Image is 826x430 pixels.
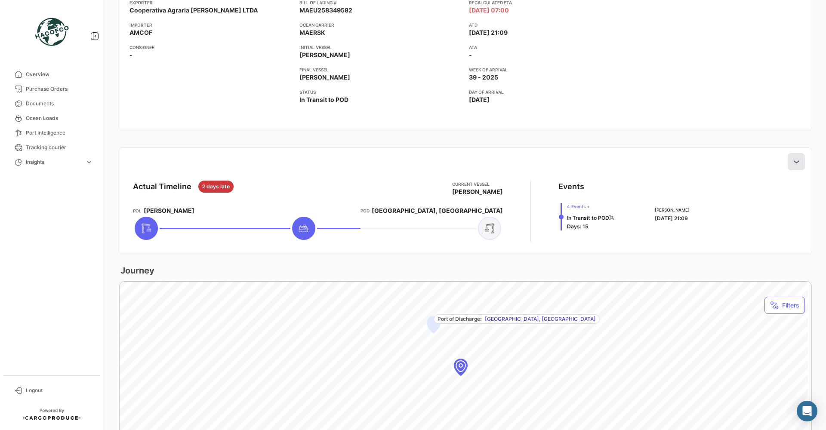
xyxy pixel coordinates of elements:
span: AMCOF [129,28,152,37]
div: Map marker [427,316,441,333]
span: [PERSON_NAME] [299,73,350,82]
img: 9a44e51b-4a8f-4a4b-8c6e-07358e0be1bb.png [30,10,73,53]
span: Logout [26,387,93,394]
app-card-info-title: Consignee [129,44,293,51]
app-card-info-title: Current Vessel [452,181,503,187]
span: Purchase Orders [26,85,93,93]
app-card-info-title: Week of arrival [469,66,632,73]
span: Overview [26,71,93,78]
a: Overview [7,67,96,82]
div: Actual Timeline [133,181,191,193]
app-card-info-title: Ocean Carrier [299,21,462,28]
span: 39 - 2025 [469,73,498,82]
a: Documents [7,96,96,111]
app-card-info-title: Status [299,89,462,95]
button: Filters [764,297,805,314]
app-card-info-title: ATD [469,21,632,28]
span: In Transit to POD [299,95,348,104]
span: [DATE] [469,95,490,104]
a: Ocean Loads [7,111,96,126]
app-card-info-title: POD [361,207,370,214]
div: Abrir Intercom Messenger [797,401,817,421]
span: Tracking courier [26,144,93,151]
span: - [129,51,133,59]
span: MAEU258349582 [299,6,352,15]
span: 4 Events + [567,203,614,210]
span: [DATE] 21:09 [469,28,508,37]
span: - [469,51,472,59]
span: In Transit to POD [567,215,609,221]
span: [GEOGRAPHIC_DATA], [GEOGRAPHIC_DATA] [372,206,503,215]
app-card-info-title: ATA [469,44,632,51]
span: MAERSK [299,28,325,37]
span: [PERSON_NAME] [144,206,194,215]
span: [PERSON_NAME] [299,51,350,59]
a: Purchase Orders [7,82,96,96]
span: expand_more [85,158,93,166]
span: Days: 15 [567,223,589,230]
span: [GEOGRAPHIC_DATA], [GEOGRAPHIC_DATA] [485,315,596,323]
span: Documents [26,100,93,107]
span: Ocean Loads [26,114,93,122]
app-card-info-title: Initial Vessel [299,44,462,51]
div: Events [558,181,584,193]
app-card-info-title: Day of arrival [469,89,632,95]
app-card-info-title: Final Vessel [299,66,462,73]
a: Port Intelligence [7,126,96,140]
span: Port Intelligence [26,129,93,137]
span: Insights [26,158,82,166]
div: Map marker [454,359,468,376]
app-card-info-title: Importer [129,21,293,28]
span: [PERSON_NAME] [655,206,690,213]
span: Port of Discharge: [438,315,481,323]
app-card-info-title: POL [133,207,142,214]
span: Cooperativa Agraria [PERSON_NAME] LTDA [129,6,258,15]
h3: Journey [119,264,154,276]
span: [DATE] 07:00 [469,6,509,15]
span: [PERSON_NAME] [452,187,503,196]
span: 2 days late [202,183,230,190]
a: Tracking courier [7,140,96,155]
span: [DATE] 21:09 [655,215,688,221]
